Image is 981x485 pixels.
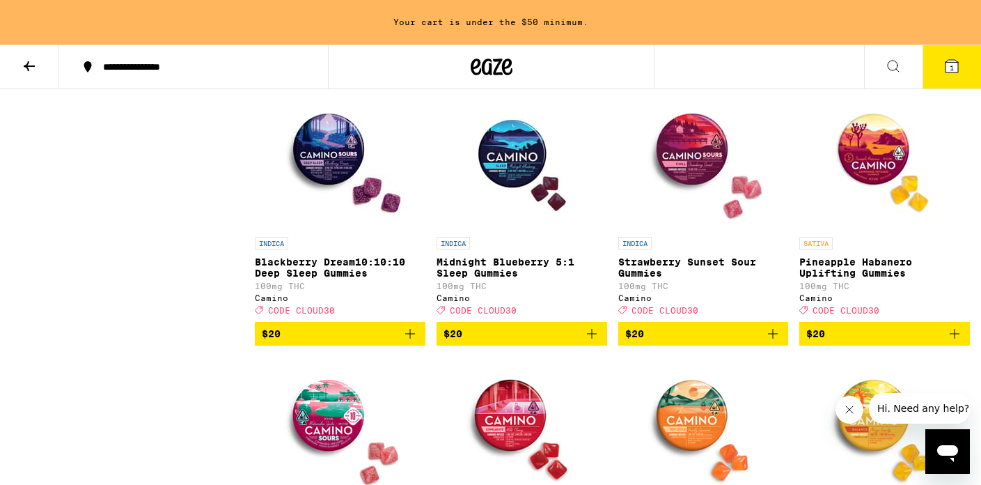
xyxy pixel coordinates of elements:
[618,322,789,346] button: Add to bag
[255,322,425,346] button: Add to bag
[618,237,652,249] p: INDICA
[255,91,425,322] a: Open page for Blackberry Dream10:10:10 Deep Sleep Gummies from Camino
[452,91,591,230] img: Camino - Midnight Blueberry 5:1 Sleep Gummies
[799,293,970,302] div: Camino
[799,237,833,249] p: SATIVA
[437,322,607,346] button: Add to bag
[799,256,970,279] p: Pineapple Habanero Uplifting Gummies
[813,306,879,315] span: CODE CLOUD30
[835,396,863,424] iframe: Close message
[799,282,970,291] p: 100mg THC
[618,293,789,302] div: Camino
[618,91,789,322] a: Open page for Strawberry Sunset Sour Gummies from Camino
[268,306,335,315] span: CODE CLOUD30
[618,256,789,279] p: Strawberry Sunset Sour Gummies
[270,91,409,230] img: Camino - Blackberry Dream10:10:10 Deep Sleep Gummies
[925,429,970,474] iframe: Button to launch messaging window
[255,237,288,249] p: INDICA
[625,328,644,339] span: $20
[255,282,425,291] p: 100mg THC
[255,256,425,279] p: Blackberry Dream10:10:10 Deep Sleep Gummies
[437,91,607,322] a: Open page for Midnight Blueberry 5:1 Sleep Gummies from Camino
[631,306,698,315] span: CODE CLOUD30
[634,91,773,230] img: Camino - Strawberry Sunset Sour Gummies
[869,393,970,424] iframe: Message from company
[950,63,954,72] span: 1
[450,306,517,315] span: CODE CLOUD30
[806,328,825,339] span: $20
[799,91,970,322] a: Open page for Pineapple Habanero Uplifting Gummies from Camino
[618,282,789,291] p: 100mg THC
[923,45,981,88] button: 1
[437,256,607,279] p: Midnight Blueberry 5:1 Sleep Gummies
[255,293,425,302] div: Camino
[444,328,462,339] span: $20
[437,237,470,249] p: INDICA
[799,322,970,346] button: Add to bag
[437,293,607,302] div: Camino
[815,91,955,230] img: Camino - Pineapple Habanero Uplifting Gummies
[262,328,281,339] span: $20
[437,282,607,291] p: 100mg THC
